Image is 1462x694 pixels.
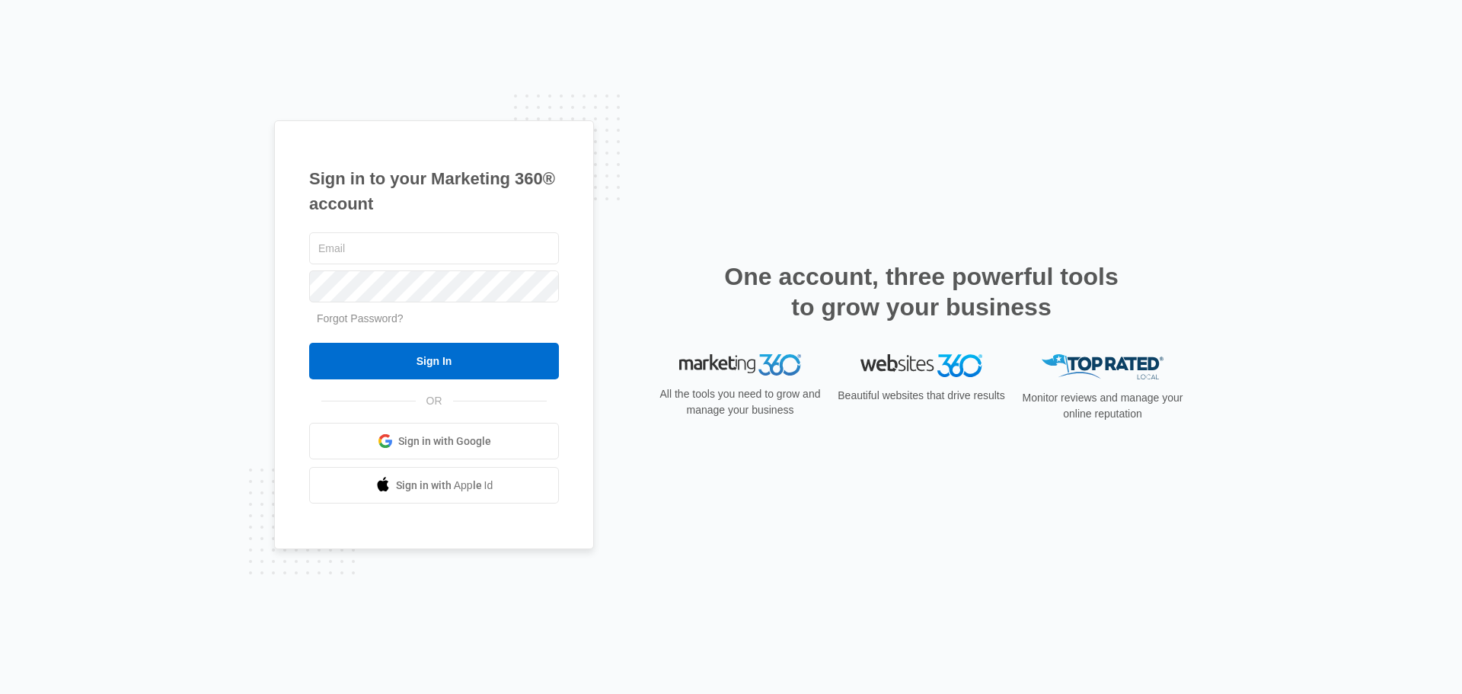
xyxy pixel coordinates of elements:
[1017,390,1188,422] p: Monitor reviews and manage your online reputation
[1042,354,1164,379] img: Top Rated Local
[860,354,982,376] img: Websites 360
[398,433,491,449] span: Sign in with Google
[317,312,404,325] a: Forgot Password?
[655,386,825,418] p: All the tools you need to grow and manage your business
[416,393,453,409] span: OR
[309,343,559,379] input: Sign In
[679,354,801,376] img: Marketing 360
[720,261,1123,322] h2: One account, three powerful tools to grow your business
[836,388,1007,404] p: Beautiful websites that drive results
[309,423,559,459] a: Sign in with Google
[309,166,559,216] h1: Sign in to your Marketing 360® account
[396,478,493,494] span: Sign in with Apple Id
[309,467,559,504] a: Sign in with Apple Id
[309,232,559,264] input: Email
